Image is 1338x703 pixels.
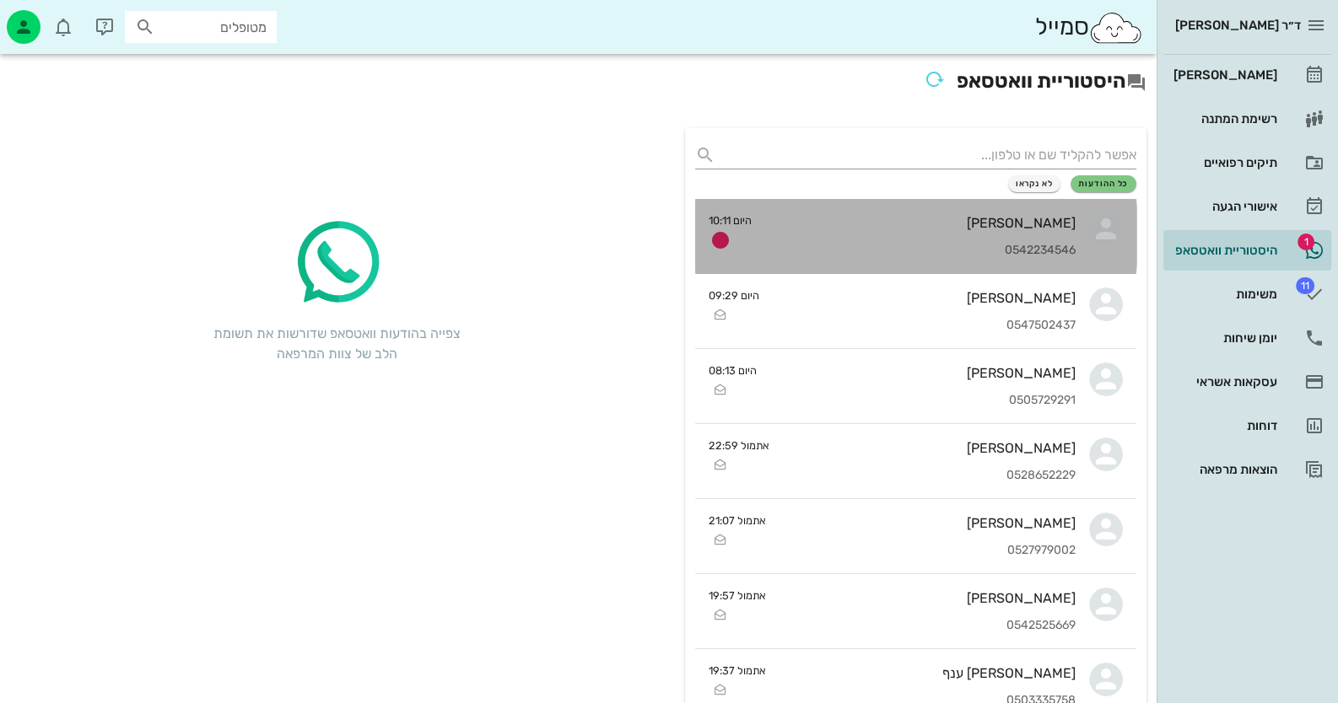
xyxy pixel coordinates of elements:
[709,287,759,303] small: היום 09:29
[709,588,766,604] small: אתמול 19:57
[1170,112,1277,126] div: רשימת המתנה
[770,365,1076,381] div: [PERSON_NAME]
[1163,99,1331,139] a: רשימת המתנה
[783,440,1076,456] div: [PERSON_NAME]
[1170,463,1277,476] div: הוצאות מרפאה
[765,215,1076,231] div: [PERSON_NAME]
[1170,419,1277,432] div: דוחות
[1163,230,1331,271] a: תגהיסטוריית וואטסאפ
[770,394,1076,408] div: 0505729291
[765,244,1076,258] div: 0542234546
[1163,55,1331,95] a: [PERSON_NAME]
[780,619,1076,633] div: 0542525669
[211,324,464,364] div: צפייה בהודעות וואטסאפ שדורשות את תשומת הלב של צוות המרפאה
[722,142,1136,169] input: אפשר להקליד שם או טלפון...
[709,362,757,378] small: היום 08:13
[709,212,752,228] small: היום 10:11
[780,515,1076,531] div: [PERSON_NAME]
[1163,449,1331,490] a: הוצאות מרפאה
[10,64,1146,101] h2: היסטוריית וואטסאפ
[1078,179,1129,189] span: כל ההודעות
[1163,186,1331,227] a: אישורי הגעה
[1170,375,1277,389] div: עסקאות אשראי
[780,590,1076,606] div: [PERSON_NAME]
[780,665,1076,681] div: [PERSON_NAME] ענף
[709,663,766,679] small: אתמול 19:37
[709,512,766,529] small: אתמול 21:07
[50,13,60,24] span: תג
[780,544,1076,558] div: 0527979002
[1170,244,1277,257] div: היסטוריית וואטסאפ
[1170,68,1277,82] div: [PERSON_NAME]
[1170,331,1277,345] div: יומן שיחות
[1170,156,1277,169] div: תיקים רפואיים
[1296,277,1314,294] span: תג
[1170,287,1277,301] div: משימות
[1163,318,1331,358] a: יומן שיחות
[1163,274,1331,314] a: תגמשימות
[783,469,1076,483] div: 0528652229
[1088,11,1143,45] img: SmileCloud logo
[1170,200,1277,213] div: אישורי הגעה
[1163,362,1331,402] a: עסקאות אשראי
[773,290,1076,306] div: [PERSON_NAME]
[1034,9,1143,46] div: סמייל
[1175,18,1301,33] span: ד״ר [PERSON_NAME]
[1298,233,1314,250] span: תג
[1163,142,1331,183] a: תיקים רפואיים
[1071,175,1136,192] button: כל ההודעות
[773,319,1076,333] div: 0547502437
[1163,405,1331,446] a: דוחות
[1016,179,1054,189] span: לא נקראו
[1008,175,1061,192] button: לא נקראו
[709,437,769,453] small: אתמול 22:59
[287,212,388,314] img: whatsapp-icon.2ee8d5f3.png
